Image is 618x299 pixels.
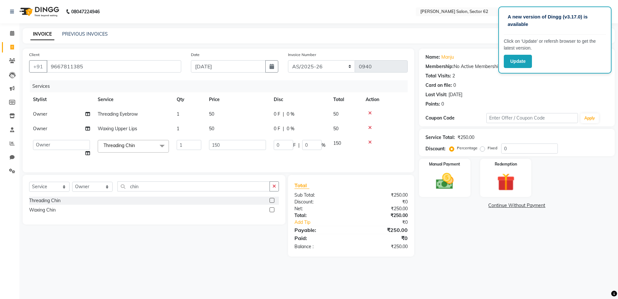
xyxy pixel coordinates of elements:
img: _gift.svg [491,171,520,193]
button: +91 [29,60,47,73]
span: % [322,142,326,149]
th: Total [329,92,362,107]
div: 0 [453,82,456,89]
span: 50 [209,126,214,132]
label: Redemption [495,161,517,167]
div: Service Total: [425,134,455,141]
div: Discount: [425,145,446,152]
div: ₹0 [351,199,413,205]
div: Name: [425,54,440,61]
th: Stylist [29,92,94,107]
span: Owner [33,126,47,132]
p: Click on ‘Update’ or refersh browser to get the latest version. [504,38,606,52]
span: Threading Chin [104,143,135,148]
div: Sub Total: [290,192,351,199]
div: 0 [441,101,444,108]
a: Continue Without Payment [420,202,613,209]
div: ₹250.00 [458,134,474,141]
div: Total Visits: [425,73,451,79]
div: [DATE] [448,91,462,98]
button: Apply [580,113,599,123]
span: 0 F [274,111,280,118]
div: Coupon Code [425,115,486,121]
th: Disc [270,92,329,107]
div: Last Visit: [425,91,447,98]
label: Fixed [488,145,497,151]
label: Client [29,52,39,58]
label: Manual Payment [429,161,460,167]
span: Total [294,182,309,189]
div: ₹250.00 [351,243,413,250]
label: Date [191,52,200,58]
th: Service [94,92,173,107]
th: Action [362,92,408,107]
a: Add Tip [290,219,361,226]
div: Balance : [290,243,351,250]
input: Search by Name/Mobile/Email/Code [47,60,181,73]
div: ₹0 [361,219,413,226]
span: Owner [33,111,47,117]
span: | [283,111,284,118]
div: Total: [290,212,351,219]
div: ₹0 [351,234,413,242]
img: logo [17,3,61,21]
div: ₹250.00 [351,192,413,199]
div: Paid: [290,234,351,242]
input: Enter Offer / Coupon Code [486,113,578,123]
a: x [135,143,138,148]
span: 0 % [287,125,294,132]
a: INVOICE [30,29,54,40]
div: ₹250.00 [351,226,413,234]
span: 1 [177,111,179,117]
div: Points: [425,101,440,108]
th: Price [205,92,270,107]
span: Threading Eyebrow [98,111,138,117]
div: Membership: [425,63,454,70]
b: 08047224946 [71,3,100,21]
div: Services [30,80,413,92]
p: A new version of Dingg (v3.17.0) is available [508,13,602,28]
th: Qty [173,92,205,107]
a: Manju [441,54,454,61]
span: 150 [333,140,341,146]
img: _cash.svg [430,171,459,191]
button: Update [504,55,532,68]
div: Card on file: [425,82,452,89]
span: 1 [177,126,179,132]
span: 0 F [274,125,280,132]
div: Waxing Chin [29,207,56,213]
span: 50 [333,111,338,117]
span: Waxing Upper Lips [98,126,137,132]
span: 50 [209,111,214,117]
div: 2 [452,73,455,79]
span: F [293,142,296,149]
span: 50 [333,126,338,132]
span: 0 % [287,111,294,118]
a: PREVIOUS INVOICES [62,31,108,37]
span: | [283,125,284,132]
label: Percentage [457,145,478,151]
div: ₹250.00 [351,205,413,212]
label: Invoice Number [288,52,316,58]
div: Net: [290,205,351,212]
div: Threading Chin [29,197,61,204]
input: Search or Scan [117,181,270,191]
div: ₹250.00 [351,212,413,219]
div: No Active Membership [425,63,608,70]
div: Discount: [290,199,351,205]
span: | [298,142,300,149]
div: Payable: [290,226,351,234]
